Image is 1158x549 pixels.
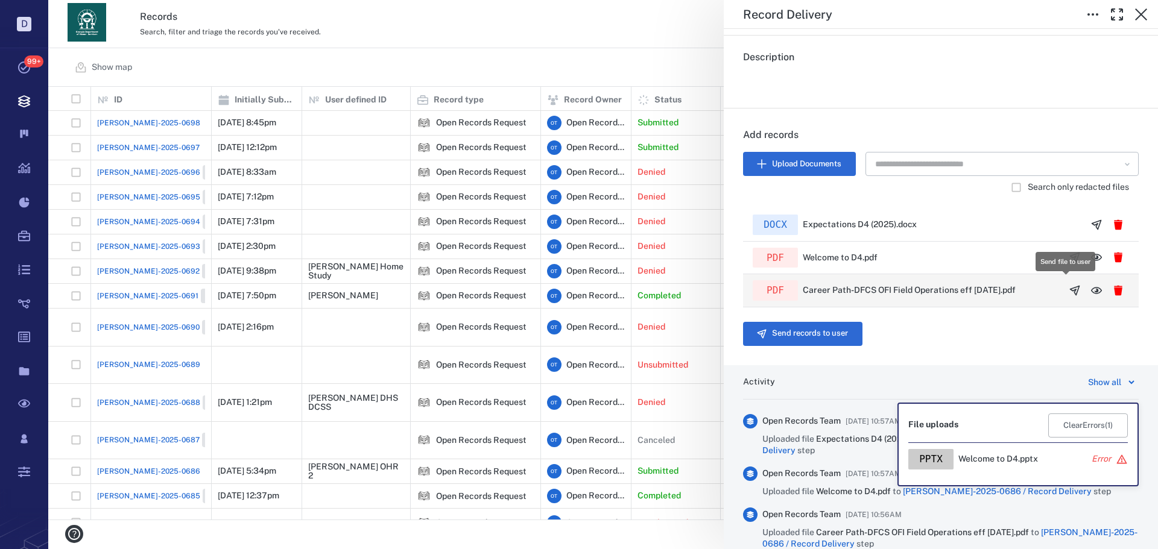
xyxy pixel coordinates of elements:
[1081,2,1105,27] button: Toggle to Edit Boxes
[803,219,917,231] p: Expectations D4 (2025).docx
[1105,2,1129,27] button: Toggle Fullscreen
[743,128,1139,152] h6: Add records
[762,486,1111,498] span: Uploaded file to step
[762,468,841,480] span: Open Records Team
[753,215,798,235] div: docx
[846,414,901,428] span: [DATE] 10:57AM
[816,527,1031,537] span: Career Path-DFCS OFI Field Operations eff [DATE].pdf
[908,419,958,431] p: File uploads
[803,284,1016,296] p: Career Path-DFCS OFI Field Operations eff [DATE].pdf
[1092,453,1111,465] p: Error
[743,50,1139,64] h6: Description
[1120,157,1134,171] button: Open
[1048,413,1128,438] button: ClearErrors(1)
[753,248,798,268] div: pdf
[743,376,775,388] h6: Activity
[958,453,1038,465] p: Welcome to D4.pptx
[24,55,43,67] span: 99+
[1088,375,1121,389] div: Show all
[762,433,1139,457] span: Uploaded file to step
[865,152,1139,176] div: Search Document Manager Files
[1040,254,1090,269] div: Send file to user
[17,17,31,31] p: D
[803,252,878,264] p: Welcome to D4.pdf
[846,466,901,481] span: [DATE] 10:57AM
[743,322,862,346] button: Send records to user
[908,449,954,469] div: pptx
[1129,2,1153,27] button: Close
[762,509,841,521] span: Open Records Team
[762,415,841,427] span: Open Records Team
[816,434,932,444] span: Expectations D4 (2025).docx
[27,8,52,19] span: Help
[1028,181,1129,193] span: Search only redacted files
[743,152,856,176] button: Upload Documents
[743,75,745,87] span: .
[903,486,1092,496] a: [PERSON_NAME]-2025-0686 / Record Delivery
[846,507,902,522] span: [DATE] 10:56AM
[10,10,385,20] body: Rich Text Area. Press ALT-0 for help.
[816,486,893,496] span: Welcome to D4.pdf
[753,280,798,301] div: pdf
[743,7,832,22] h5: Record Delivery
